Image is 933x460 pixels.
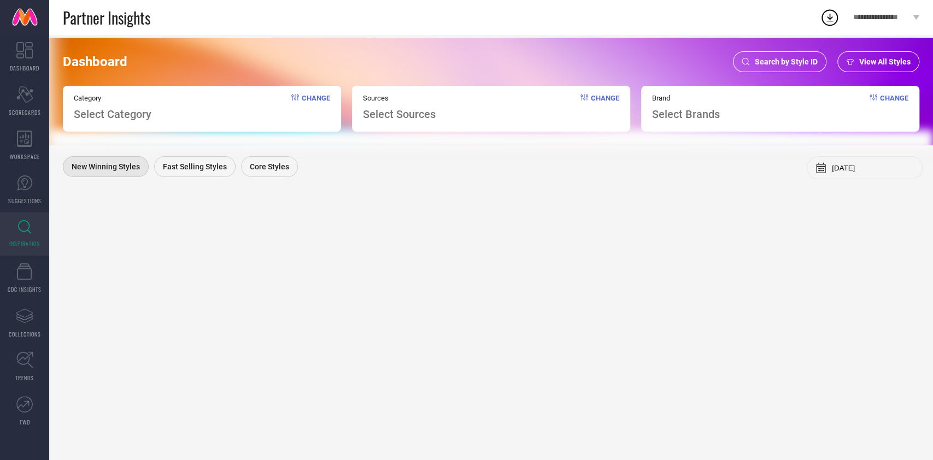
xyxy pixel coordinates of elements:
span: Change [591,94,619,121]
span: Change [302,94,330,121]
span: Core Styles [250,162,289,171]
span: FWD [20,418,30,426]
span: WORKSPACE [10,152,40,161]
span: Search by Style ID [755,57,818,66]
span: Select Sources [363,108,436,121]
span: Select Category [74,108,151,121]
span: View All Styles [859,57,911,66]
div: Open download list [820,8,840,27]
span: Fast Selling Styles [163,162,227,171]
span: Sources [363,94,436,102]
span: Select Brands [652,108,720,121]
span: CDC INSIGHTS [8,285,42,293]
span: Brand [652,94,720,102]
span: New Winning Styles [72,162,140,171]
span: DASHBOARD [10,64,39,72]
span: Change [880,94,908,121]
span: INSPIRATION [9,239,40,247]
span: SUGGESTIONS [8,197,42,205]
span: TRENDS [15,374,34,382]
span: Dashboard [63,54,127,69]
span: Partner Insights [63,7,150,29]
span: SCORECARDS [9,108,41,116]
span: COLLECTIONS [9,330,41,338]
input: Select month [832,164,914,172]
span: Category [74,94,151,102]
